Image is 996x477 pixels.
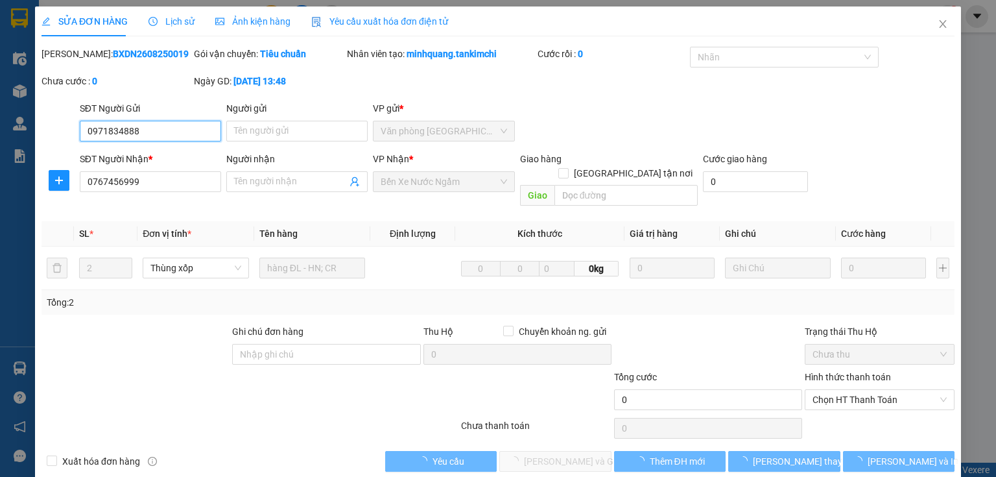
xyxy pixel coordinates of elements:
[936,258,949,278] button: plus
[373,154,409,164] span: VP Nhận
[868,454,958,469] span: [PERSON_NAME] và In
[194,74,344,88] div: Ngày GD:
[843,451,955,472] button: [PERSON_NAME] và In
[41,16,128,27] span: SỬA ĐƠN HÀNG
[41,17,51,26] span: edit
[113,49,189,59] b: BXDN2608250019
[390,228,436,239] span: Định lượng
[350,177,360,187] span: user-add
[226,101,368,116] div: Người gửi
[460,419,612,441] div: Chưa thanh toán
[148,457,157,466] span: info-circle
[853,456,868,465] span: loading
[418,456,432,465] span: loading
[554,185,698,206] input: Dọc đường
[938,19,948,29] span: close
[41,74,191,88] div: Chưa cước :
[841,258,926,278] input: 0
[381,121,506,141] span: Văn phòng Đà Nẵng
[311,16,448,27] span: Yêu cầu xuất hóa đơn điện tử
[739,456,753,465] span: loading
[226,152,368,166] div: Người nhận
[578,49,583,59] b: 0
[233,76,286,86] b: [DATE] 13:48
[57,454,145,469] span: Xuất hóa đơn hàng
[812,345,947,364] span: Chưa thu
[49,170,69,191] button: plus
[519,154,561,164] span: Giao hàng
[92,76,97,86] b: 0
[635,456,649,465] span: loading
[575,261,618,276] span: 0kg
[215,17,224,26] span: picture
[49,175,69,186] span: plus
[805,324,954,339] div: Trạng thái Thu Hộ
[381,172,506,191] span: Bến Xe Nước Ngầm
[347,47,535,61] div: Nhân viên tạo:
[373,101,514,116] div: VP gửi
[805,372,891,382] label: Hình thức thanh toán
[500,261,539,276] input: R
[385,451,497,472] button: Yêu cầu
[514,324,611,339] span: Chuyển khoản ng. gửi
[720,221,836,247] th: Ghi chú
[80,152,221,166] div: SĐT Người Nhận
[925,6,961,43] button: Close
[143,228,191,239] span: Đơn vị tính
[728,451,840,472] button: [PERSON_NAME] thay đổi
[41,47,191,61] div: [PERSON_NAME]:
[499,451,611,472] button: [PERSON_NAME] và Giao hàng
[311,17,322,27] img: icon
[519,185,554,206] span: Giao
[703,171,808,192] input: Cước giao hàng
[407,49,497,59] b: minhquang.tankimchi
[569,166,698,180] span: [GEOGRAPHIC_DATA] tận nơi
[614,451,726,472] button: Thêm ĐH mới
[194,47,344,61] div: Gói vận chuyển:
[538,47,687,61] div: Cước rồi :
[753,454,857,469] span: [PERSON_NAME] thay đổi
[148,17,158,26] span: clock-circle
[259,228,297,239] span: Tên hàng
[232,326,303,337] label: Ghi chú đơn hàng
[47,258,67,278] button: delete
[80,101,221,116] div: SĐT Người Gửi
[517,228,562,239] span: Kích thước
[148,16,195,27] span: Lịch sử
[150,258,241,278] span: Thùng xốp
[423,326,453,337] span: Thu Hộ
[539,261,575,276] input: C
[260,49,306,59] b: Tiêu chuẩn
[630,258,715,278] input: 0
[232,344,420,365] input: Ghi chú đơn hàng
[432,454,464,469] span: Yêu cầu
[841,228,886,239] span: Cước hàng
[630,228,678,239] span: Giá trị hàng
[259,258,365,278] input: VD: Bàn, Ghế
[703,154,767,164] label: Cước giao hàng
[461,261,501,276] input: D
[47,295,385,310] div: Tổng: 2
[812,390,947,410] span: Chọn HT Thanh Toán
[614,372,657,382] span: Tổng cước
[79,228,89,239] span: SL
[649,454,704,469] span: Thêm ĐH mới
[725,258,831,278] input: Ghi Chú
[215,16,290,27] span: Ảnh kiện hàng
